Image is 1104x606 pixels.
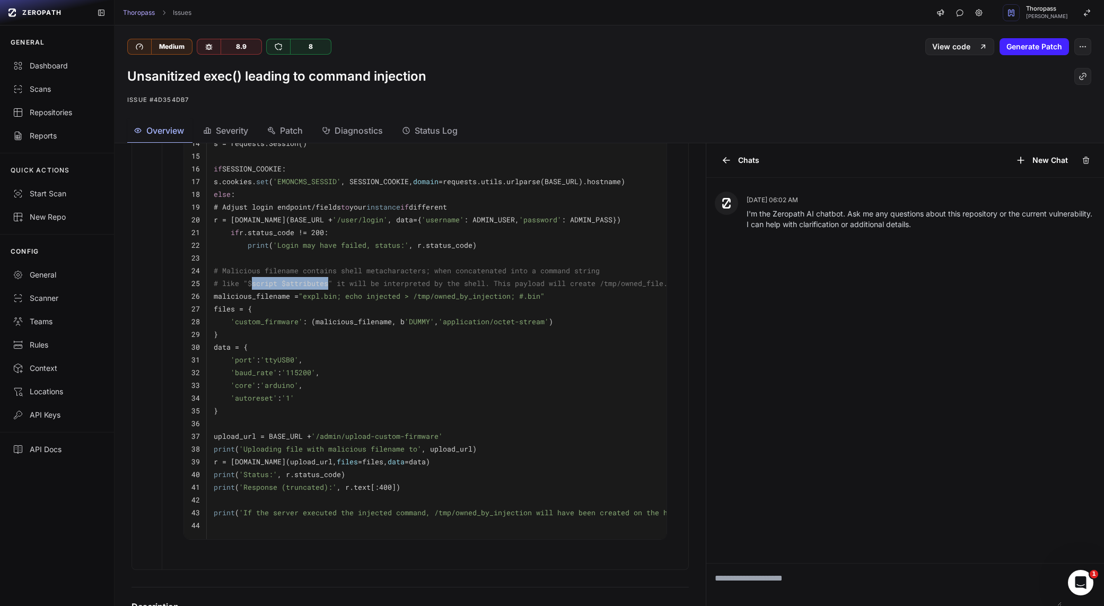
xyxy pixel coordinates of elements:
[191,177,200,186] code: 17
[191,457,200,466] code: 39
[214,215,621,224] code: r = [DOMAIN_NAME](BASE_URL + , data={ : ADMIN_USER, : ADMIN_PASS})
[239,444,422,454] span: 'Uploading file with malicious filename to'
[4,4,89,21] a: ZEROPATH
[282,393,294,403] span: '1'
[13,444,101,455] div: API Docs
[1026,6,1068,12] span: Thoropass
[22,8,62,17] span: ZEROPATH
[214,444,477,454] code: ( , upload_url)
[191,240,200,250] code: 22
[13,270,101,280] div: General
[191,330,200,339] code: 29
[214,508,693,517] code: ( )
[191,470,200,479] code: 40
[191,419,200,428] code: 36
[216,124,248,137] span: Severity
[231,368,277,377] span: 'baud_rate'
[715,152,766,169] button: Chats
[214,202,447,212] code: # Adjust login endpoint/fields your different
[191,228,200,237] code: 21
[1009,152,1074,169] button: New Chat
[214,317,553,326] code: : (malicious_filename, b , )
[260,355,299,365] span: 'ttyUSB0'
[191,355,200,365] code: 31
[173,8,191,17] a: Issues
[311,431,443,441] span: '/admin/upload-custom-firmware'
[1000,38,1069,55] button: Generate Patch
[191,317,200,326] code: 28
[925,38,994,55] a: View code
[231,317,303,326] span: 'custom_firmware'
[248,240,269,250] span: print
[191,368,200,377] code: 32
[214,138,307,148] code: s = requests.Session()
[13,363,101,374] div: Context
[191,431,200,441] code: 37
[214,355,303,365] code: : ,
[191,406,200,415] code: 35
[214,304,252,314] code: files = {
[214,470,235,479] span: print
[290,39,331,54] div: 8
[191,164,200,174] code: 16
[191,393,200,403] code: 34
[214,470,345,479] code: ( , r.status_code)
[214,457,430,466] code: r = [DOMAIN_NAME](upload_url, =files, =data)
[747,196,1096,204] p: [DATE] 06:02 AM
[13,131,101,141] div: Reports
[214,279,668,288] span: # like "$script $attributes" it will be interpreted by the shell. This payload will create /tmp/o...
[13,340,101,350] div: Rules
[400,202,409,212] span: if
[221,39,261,54] div: 8.9
[214,368,320,377] code: : ,
[214,444,235,454] span: print
[191,508,200,517] code: 43
[191,380,200,390] code: 33
[231,355,256,365] span: 'port'
[13,188,101,199] div: Start Scan
[191,495,200,505] code: 42
[191,189,200,199] code: 18
[280,124,303,137] span: Patch
[388,457,405,466] span: data
[231,228,239,237] span: if
[214,177,625,186] code: s.cookies. ( , SESSION_COOKIE, =requests.utils.urlparse(BASE_URL).hostname)
[239,470,277,479] span: 'Status:'
[335,124,383,137] span: Diagnostics
[11,247,39,256] p: CONFIG
[260,380,299,390] span: 'arduino'
[413,177,439,186] span: domain
[123,8,191,17] nav: breadcrumb
[13,386,101,397] div: Locations
[151,39,192,54] div: Medium
[214,291,545,301] code: malicious_filename =
[191,202,200,212] code: 19
[191,266,200,275] code: 24
[422,215,464,224] span: 'username'
[256,177,269,186] span: set
[13,212,101,222] div: New Repo
[191,482,200,492] code: 41
[191,291,200,301] code: 26
[123,8,155,17] a: Thoropass
[214,330,218,339] code: }
[214,189,235,199] code: :
[13,410,101,420] div: API Keys
[191,138,200,148] code: 14
[13,60,101,71] div: Dashboard
[160,9,168,16] svg: chevron right,
[239,482,337,492] span: 'Response (truncated):'
[191,304,200,314] code: 27
[127,68,426,85] h1: Unsanitized exec() leading to command injection
[191,215,200,224] code: 20
[214,240,477,250] code: ( , r.status_code)
[405,317,434,326] span: 'DUMMY'
[191,253,200,263] code: 23
[282,368,316,377] span: '115200'
[214,482,235,492] span: print
[11,38,45,47] p: GENERAL
[1068,570,1093,595] iframe: Intercom live chat
[11,166,70,175] p: QUICK ACTIONS
[1090,570,1098,578] span: 1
